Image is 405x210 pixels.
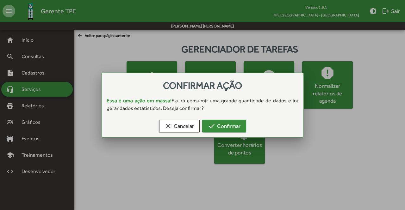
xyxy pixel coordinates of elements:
[163,80,242,91] span: Confirmar ação
[165,122,172,130] mat-icon: clear
[165,120,194,132] span: Cancelar
[107,98,171,104] strong: Essa é uma ação em massa!
[208,122,215,130] mat-icon: check
[208,120,240,132] span: Confirmar
[159,120,200,132] button: Cancelar
[102,97,303,112] div: Ela irá consumir uma grande quantidade de dados e irá gerar dados estatísticos. Deseja confirmar?
[202,120,246,132] button: Confirmar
